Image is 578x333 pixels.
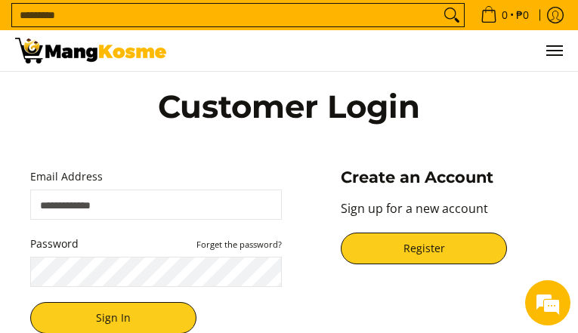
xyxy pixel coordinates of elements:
[181,30,563,71] nav: Main Menu
[196,239,282,250] small: Forget the password?
[341,199,548,233] p: Sign up for a new account
[341,168,548,187] h3: Create an Account
[476,7,533,23] span: •
[181,30,563,71] ul: Customer Navigation
[545,30,563,71] button: Menu
[196,238,282,250] button: Password
[341,233,507,264] a: Register
[499,10,510,20] span: 0
[30,168,282,187] label: Email Address
[85,87,493,126] h1: Customer Login
[440,4,464,26] button: Search
[30,235,282,254] label: Password
[514,10,531,20] span: ₱0
[15,38,166,63] img: Account | Mang Kosme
